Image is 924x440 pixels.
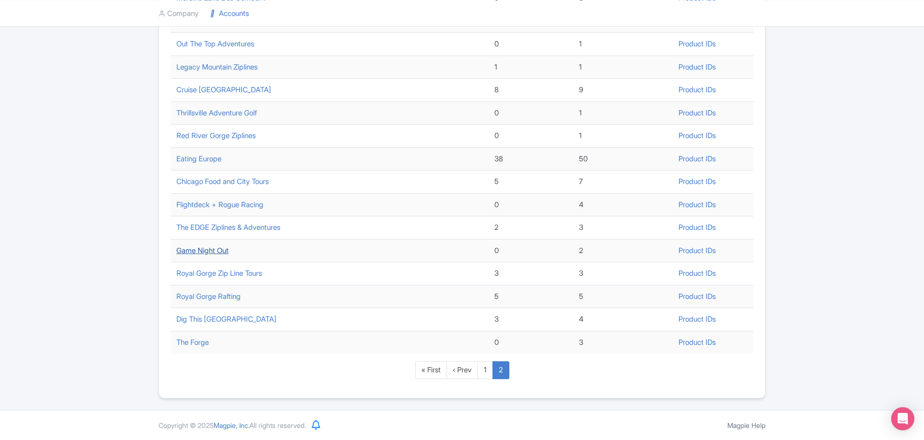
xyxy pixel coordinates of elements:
td: 3 [489,262,573,285]
a: Eating Europe [176,154,221,163]
td: 4 [573,193,673,216]
a: Cruise [GEOGRAPHIC_DATA] [176,85,271,94]
a: Royal Gorge Zip Line Tours [176,269,262,278]
td: 0 [489,101,573,125]
a: Red River Gorge Ziplines [176,131,256,140]
td: 1 [573,101,673,125]
a: Product IDs [679,177,716,186]
a: ‹ Prev [447,361,478,379]
a: Royal Gorge Rafting [176,292,241,301]
td: 3 [489,308,573,331]
a: Product IDs [679,131,716,140]
td: 1 [573,125,673,148]
td: 5 [573,285,673,308]
a: Product IDs [679,39,716,48]
span: Magpie, Inc. [214,421,249,429]
td: 0 [489,193,573,216]
a: Thrillsville Adventure Golf [176,108,257,117]
td: 1 [573,33,673,56]
a: Product IDs [679,338,716,347]
td: 8 [489,79,573,102]
a: Dig This [GEOGRAPHIC_DATA] [176,314,276,324]
td: 5 [489,285,573,308]
td: 1 [573,56,673,79]
a: Out The Top Adventures [176,39,254,48]
td: 0 [489,125,573,148]
a: Magpie Help [727,421,765,429]
a: Product IDs [679,108,716,117]
td: 5 [489,170,573,194]
td: 3 [573,331,673,354]
td: 38 [489,147,573,170]
a: Product IDs [679,314,716,324]
td: 0 [489,33,573,56]
td: 50 [573,147,673,170]
a: 1 [477,361,493,379]
a: Product IDs [679,223,716,232]
div: Copyright © 2025 All rights reserved. [153,420,312,430]
a: Game Night Out [176,246,229,255]
a: The EDGE Ziplines & Adventures [176,223,280,232]
td: 0 [489,331,573,354]
a: « First [415,361,447,379]
td: 1 [489,56,573,79]
td: 9 [573,79,673,102]
a: Product IDs [679,246,716,255]
a: Legacy Mountain Ziplines [176,62,258,71]
a: Flightdeck + Rogue Racing [176,200,263,209]
a: Product IDs [679,154,716,163]
a: The Forge [176,338,209,347]
a: Chicago Food and City Tours [176,177,269,186]
td: 7 [573,170,673,194]
a: 2 [492,361,509,379]
div: Open Intercom Messenger [891,407,914,430]
td: 3 [573,216,673,240]
td: 3 [573,262,673,285]
a: Product IDs [679,62,716,71]
td: 0 [489,239,573,262]
td: 2 [489,216,573,240]
a: Product IDs [679,85,716,94]
td: 4 [573,308,673,331]
td: 2 [573,239,673,262]
a: Product IDs [679,292,716,301]
a: Product IDs [679,200,716,209]
a: Product IDs [679,269,716,278]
